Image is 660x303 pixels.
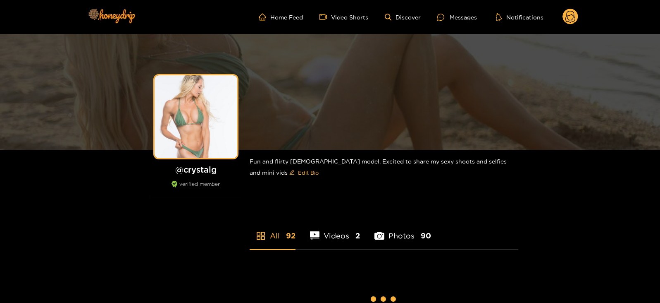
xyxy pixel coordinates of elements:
span: home [259,13,270,21]
div: Messages [437,12,477,22]
li: Videos [310,212,360,249]
a: Video Shorts [319,13,368,21]
span: appstore [256,231,266,241]
button: Notifications [493,13,546,21]
a: Home Feed [259,13,303,21]
span: 92 [286,231,295,241]
a: Discover [385,14,421,21]
h1: @ crystalg [150,164,241,175]
span: Edit Bio [298,168,319,177]
li: All [250,212,295,249]
span: edit [289,170,295,176]
span: 90 [421,231,431,241]
li: Photos [374,212,431,249]
div: Fun and flirty [DEMOGRAPHIC_DATA] model. Excited to share my sexy shoots and selfies and mini vids [250,150,518,186]
div: verified member [150,181,241,196]
span: video-camera [319,13,331,21]
span: 2 [355,231,360,241]
button: editEdit Bio [288,166,320,179]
